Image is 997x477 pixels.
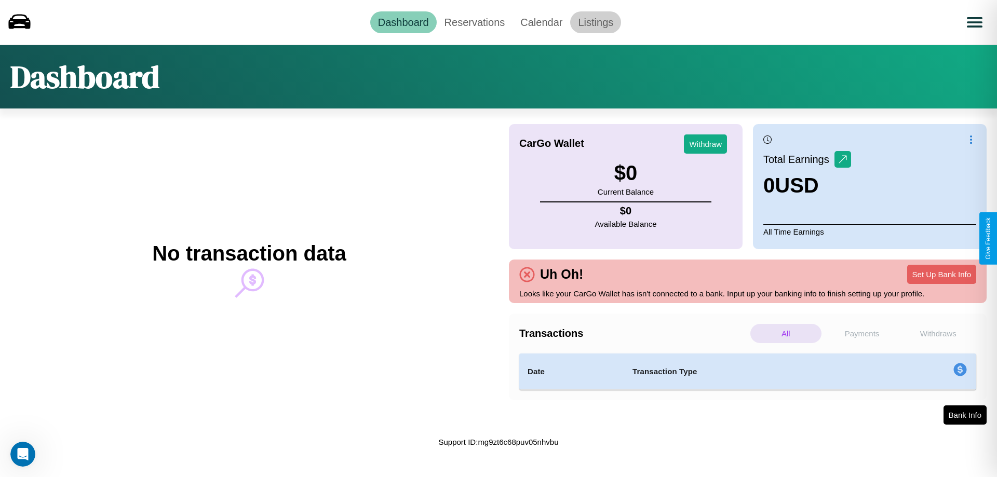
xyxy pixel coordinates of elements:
a: Dashboard [370,11,437,33]
p: Total Earnings [763,150,834,169]
h4: Transaction Type [632,365,868,378]
a: Calendar [513,11,570,33]
h2: No transaction data [152,242,346,265]
p: Looks like your CarGo Wallet has isn't connected to a bank. Input up your banking info to finish ... [519,287,976,301]
p: Support ID: mg9zt6c68puv05nhvbu [439,435,559,449]
h4: $ 0 [595,205,657,217]
p: Available Balance [595,217,657,231]
a: Listings [570,11,621,33]
p: Payments [827,324,898,343]
h4: Date [528,365,616,378]
p: All [750,324,821,343]
button: Open menu [960,8,989,37]
h1: Dashboard [10,56,159,98]
p: Current Balance [598,185,654,199]
h4: CarGo Wallet [519,138,584,149]
div: Give Feedback [985,217,992,260]
button: Bank Info [944,405,987,425]
iframe: Intercom live chat [10,442,35,467]
button: Withdraw [684,134,727,154]
p: All Time Earnings [763,224,976,239]
h3: 0 USD [763,174,851,197]
button: Set Up Bank Info [907,265,976,284]
p: Withdraws [902,324,974,343]
h3: $ 0 [598,161,654,185]
h4: Transactions [519,328,748,339]
table: simple table [519,353,976,390]
h4: Uh Oh! [535,267,588,282]
a: Reservations [437,11,513,33]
